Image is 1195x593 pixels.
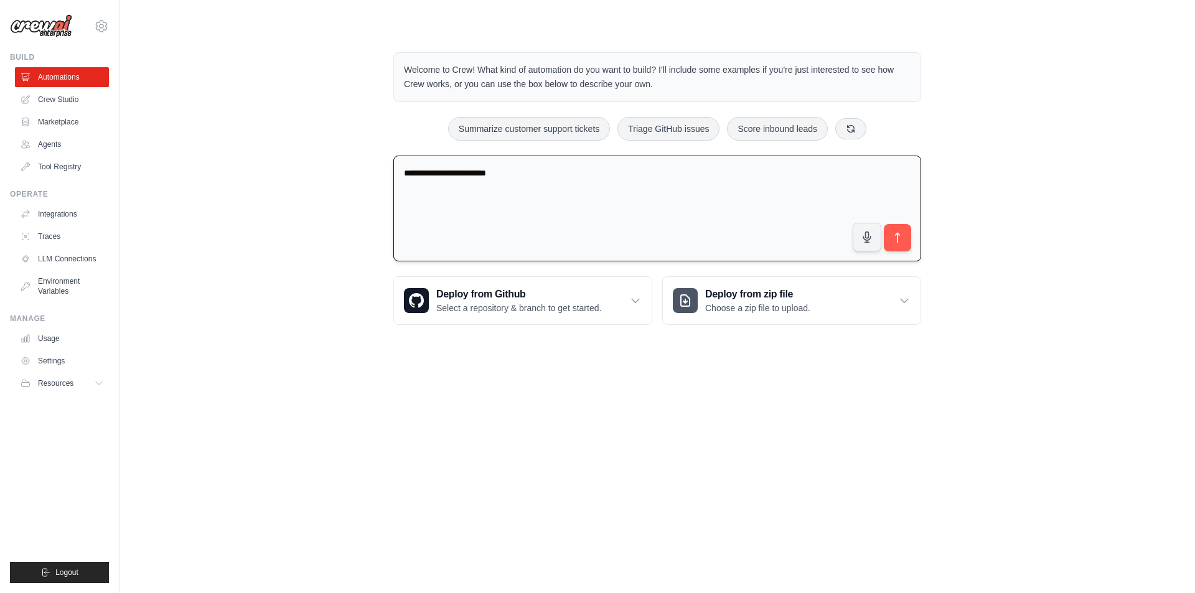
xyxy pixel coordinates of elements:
[15,249,109,269] a: LLM Connections
[436,287,601,302] h3: Deploy from Github
[15,226,109,246] a: Traces
[15,329,109,348] a: Usage
[727,117,828,141] button: Score inbound leads
[10,314,109,324] div: Manage
[10,189,109,199] div: Operate
[448,117,610,141] button: Summarize customer support tickets
[15,373,109,393] button: Resources
[15,271,109,301] a: Environment Variables
[617,117,719,141] button: Triage GitHub issues
[15,204,109,224] a: Integrations
[705,287,810,302] h3: Deploy from zip file
[10,52,109,62] div: Build
[15,67,109,87] a: Automations
[1133,533,1195,593] iframe: Chat Widget
[15,157,109,177] a: Tool Registry
[15,351,109,371] a: Settings
[15,112,109,132] a: Marketplace
[15,90,109,110] a: Crew Studio
[55,567,78,577] span: Logout
[10,14,72,38] img: Logo
[15,134,109,154] a: Agents
[404,63,911,91] p: Welcome to Crew! What kind of automation do you want to build? I'll include some examples if you'...
[705,302,810,314] p: Choose a zip file to upload.
[436,302,601,314] p: Select a repository & branch to get started.
[10,562,109,583] button: Logout
[38,378,73,388] span: Resources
